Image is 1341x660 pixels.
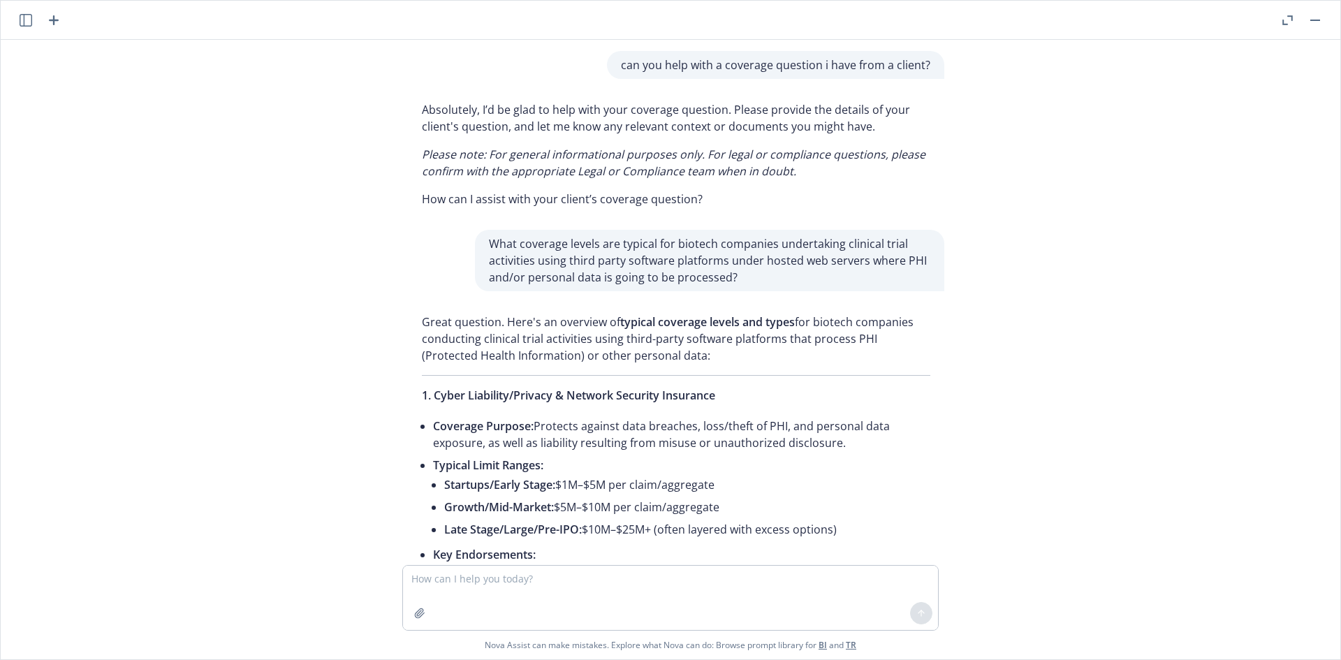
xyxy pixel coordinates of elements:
span: typical coverage levels and types [620,314,795,330]
span: Growth/Mid-Market: [444,499,554,515]
span: Typical Limit Ranges: [433,457,543,473]
li: Regulatory proceedings/fines [444,563,930,585]
span: 1. Cyber Liability/Privacy & Network Security Insurance [422,388,715,403]
li: $1M–$5M per claim/aggregate [444,474,930,496]
span: Late Stage/Large/Pre-IPO: [444,522,582,537]
a: TR [846,639,856,651]
p: Absolutely, I’d be glad to help with your coverage question. Please provide the details of your c... [422,101,930,135]
li: $5M–$10M per claim/aggregate [444,496,930,518]
li: $10M–$25M+ (often layered with excess options) [444,518,930,541]
li: Protects against data breaches, loss/theft of PHI, and personal data exposure, as well as liabili... [433,415,930,454]
p: How can I assist with your client’s coverage question? [422,191,930,207]
span: Coverage Purpose: [433,418,534,434]
a: BI [819,639,827,651]
span: Key Endorsements: [433,547,536,562]
em: Please note: For general informational purposes only. For legal or compliance questions, please c... [422,147,925,179]
span: Startups/Early Stage: [444,477,555,492]
p: can you help with a coverage question i have from a client? [621,57,930,73]
p: What coverage levels are typical for biotech companies undertaking clinical trial activities usin... [489,235,930,286]
span: Nova Assist can make mistakes. Explore what Nova can do: Browse prompt library for and [485,631,856,659]
p: Great question. Here's an overview of for biotech companies conducting clinical trial activities ... [422,314,930,364]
